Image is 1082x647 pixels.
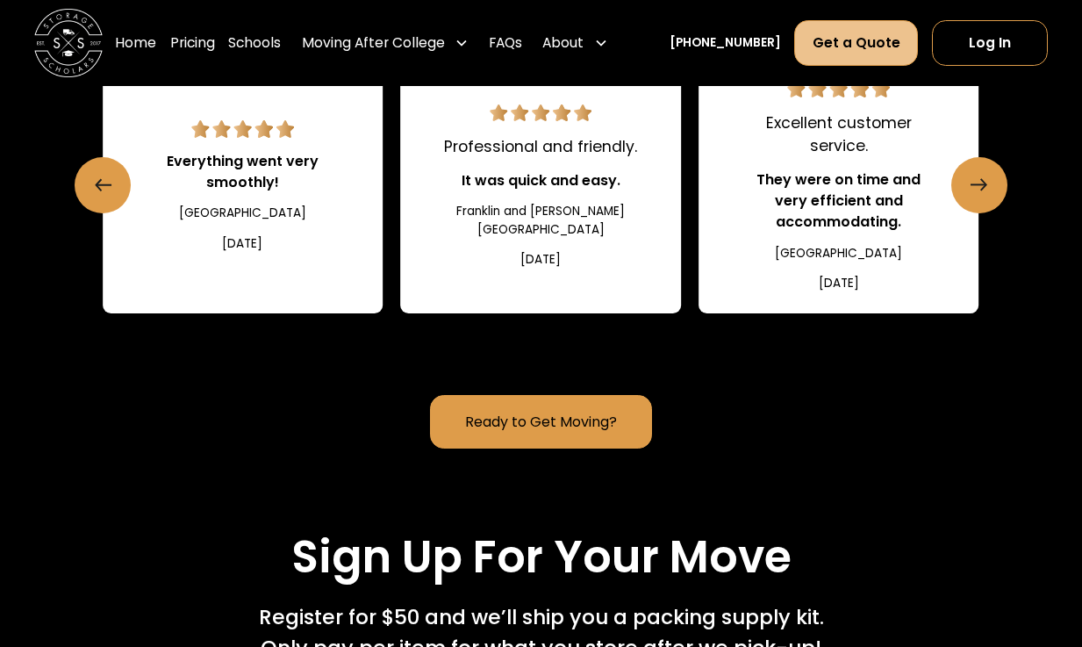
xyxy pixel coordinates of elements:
[143,151,341,193] div: Everything went very smoothly!
[490,104,592,121] img: 5 star review.
[291,531,792,585] h2: Sign Up For Your Move
[191,120,294,137] img: 5 star review.
[170,18,215,66] a: Pricing
[699,57,979,313] a: 5 star review.Excellent customer service.They were on time and very efficient and accommodating.[...
[444,135,637,158] div: Professional and friendly.
[699,57,979,313] div: 2 / 22
[400,57,681,313] div: 1 / 22
[103,57,383,313] a: 5 star review.Everything went very smoothly![GEOGRAPHIC_DATA][DATE]
[787,81,890,97] img: 5 star review.
[430,395,652,449] a: Ready to Get Moving?
[34,9,103,77] a: home
[179,205,306,222] div: [GEOGRAPHIC_DATA]
[400,57,681,313] a: 5 star review.Professional and friendly.It was quick and easy.Franklin and [PERSON_NAME][GEOGRAPH...
[462,170,620,191] div: It was quick and easy.
[228,18,281,66] a: Schools
[932,19,1048,66] a: Log In
[740,111,938,158] div: Excellent customer service.
[542,32,584,53] div: About
[302,32,445,53] div: Moving After College
[740,169,938,233] div: They were on time and very efficient and accommodating.
[34,9,103,77] img: Storage Scholars main logo
[819,275,859,292] div: [DATE]
[441,203,640,239] div: Franklin and [PERSON_NAME][GEOGRAPHIC_DATA]
[520,251,561,269] div: [DATE]
[295,18,476,66] div: Moving After College
[103,57,383,313] div: 22 / 22
[75,157,131,213] a: Previous slide
[951,157,1007,213] a: Next slide
[489,18,522,66] a: FAQs
[222,235,262,253] div: [DATE]
[670,33,781,51] a: [PHONE_NUMBER]
[775,245,902,262] div: [GEOGRAPHIC_DATA]
[536,18,615,66] div: About
[115,18,156,66] a: Home
[794,19,918,66] a: Get a Quote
